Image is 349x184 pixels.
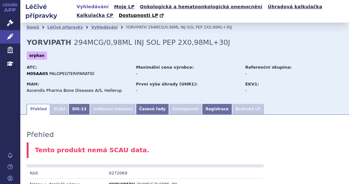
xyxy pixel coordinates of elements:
a: Přehled [27,104,50,115]
td: Kód: [27,167,106,179]
div: Tento produkt nemá SCAU data. [27,142,343,158]
a: Domů [27,25,39,30]
strong: ATC: [27,65,37,70]
a: Registrace [202,104,232,115]
strong: H05AA05 [27,71,48,76]
a: Dostupnosti LP [117,11,167,20]
span: PALOPEGTERIPARATID [49,71,94,76]
span: YORVIPATH [126,25,147,30]
div: - [136,71,239,77]
strong: MAH: [27,82,39,86]
a: Vyhledávání [75,3,111,11]
strong: EKV1: [245,82,259,86]
strong: První výše úhrady (UHR1): [136,82,198,86]
a: Úhradová kalkulačka [266,3,324,11]
a: DIS-13 [69,104,90,115]
span: 294MCG/0,98ML INJ SOL PEP 2X0,98ML+30J [74,38,230,46]
a: Kalkulačka CP [75,11,115,20]
h2: Léčivé přípravky [20,2,75,20]
a: Časové řady [136,104,169,115]
strong: Referenční skupina: [245,65,292,70]
h3: Přehled [27,131,54,139]
span: orphan [27,51,47,60]
strong: Maximální cena výrobce: [136,65,194,70]
strong: YORVIPATH [27,38,71,46]
span: 294MCG/0,98ML INJ SOL PEP 2X0,98ML+30J [148,25,232,30]
td: 0272069 [106,167,185,179]
a: Léčivé přípravky [47,25,83,30]
div: Ascendis Pharma Bone Diseases A/S, Hellerup [27,88,130,93]
div: - [245,88,317,93]
a: Moje LP [112,3,136,11]
a: Vyhledávání [91,25,117,30]
span: Dostupnosti LP [119,13,158,18]
div: - [245,71,317,77]
div: - [136,88,239,93]
a: Onkologická a hematoonkologická onemocnění [138,3,265,11]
